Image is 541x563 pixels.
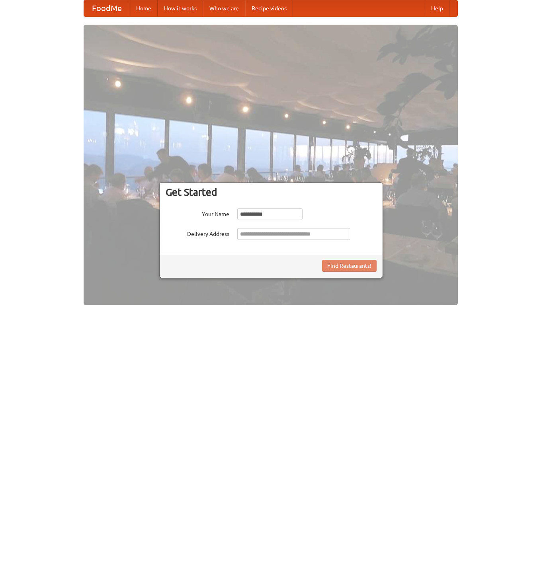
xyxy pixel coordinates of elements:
[425,0,449,16] a: Help
[130,0,158,16] a: Home
[245,0,293,16] a: Recipe videos
[166,208,229,218] label: Your Name
[158,0,203,16] a: How it works
[203,0,245,16] a: Who we are
[84,0,130,16] a: FoodMe
[166,186,377,198] h3: Get Started
[322,260,377,272] button: Find Restaurants!
[166,228,229,238] label: Delivery Address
